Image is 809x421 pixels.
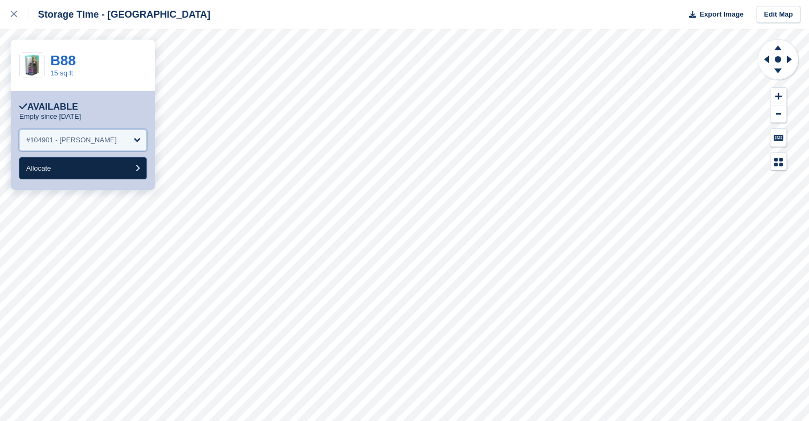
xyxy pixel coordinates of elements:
p: Empty since [DATE] [19,112,81,121]
div: Storage Time - [GEOGRAPHIC_DATA] [28,8,210,21]
button: Zoom In [770,88,787,105]
button: Keyboard Shortcuts [770,129,787,147]
div: Available [19,102,78,112]
a: Edit Map [757,6,800,24]
button: Zoom Out [770,105,787,123]
div: #104901 - [PERSON_NAME] [26,135,117,146]
span: Export Image [699,9,743,20]
a: 15 sq ft [50,69,73,77]
img: 15ft.jpg [20,53,44,78]
button: Allocate [19,157,147,179]
a: B88 [50,52,76,68]
span: Allocate [26,164,51,172]
button: Map Legend [770,153,787,171]
button: Export Image [683,6,744,24]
